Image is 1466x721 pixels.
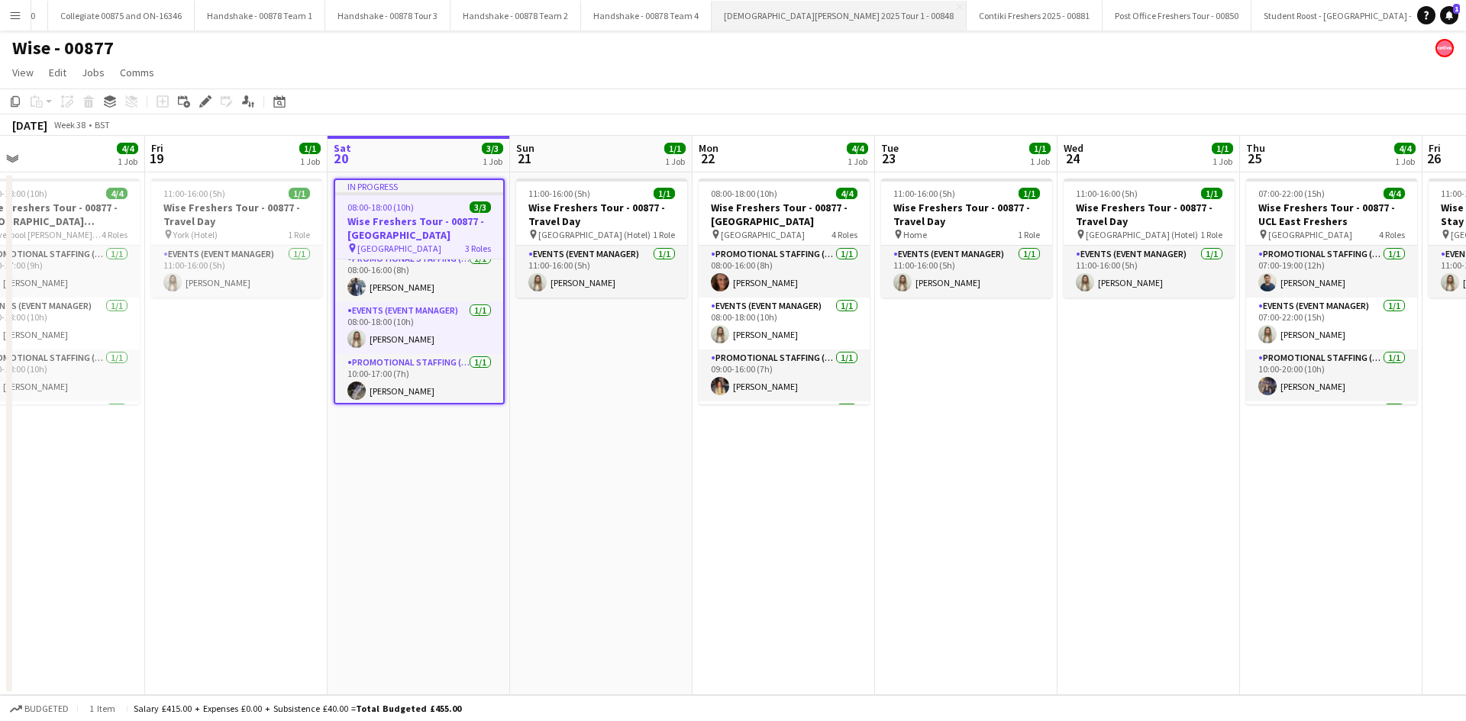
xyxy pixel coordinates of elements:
span: 11:00-16:00 (5h) [893,188,955,199]
app-job-card: In progress08:00-18:00 (10h)3/3Wise Freshers Tour - 00877 - [GEOGRAPHIC_DATA] [GEOGRAPHIC_DATA]3 ... [334,179,505,404]
span: Thu [1246,141,1265,155]
div: 1 Job [1213,156,1232,167]
span: 1/1 [289,188,310,199]
span: 4 Roles [831,229,857,240]
span: Home [903,229,927,240]
h3: Wise Freshers Tour - 00877 - [GEOGRAPHIC_DATA] [699,201,870,228]
span: Jobs [82,66,105,79]
span: 1 [1453,4,1460,14]
button: Handshake - 00878 Team 1 [195,1,325,31]
span: 25 [1244,150,1265,167]
span: Wed [1064,141,1083,155]
span: 1 Role [653,229,675,240]
app-card-role: Events (Event Manager)1/108:00-18:00 (10h)[PERSON_NAME] [699,298,870,349]
div: 1 Job [1395,156,1415,167]
app-card-role: Promotional Staffing (Brand Ambassadors)1/108:00-16:00 (8h)[PERSON_NAME] [699,246,870,298]
span: 1/1 [299,143,321,154]
div: 1 Job [1030,156,1050,167]
app-card-role: Events (Event Manager)1/111:00-16:00 (5h)[PERSON_NAME] [1064,246,1235,298]
span: Total Budgeted £455.00 [356,703,461,714]
app-user-avatar: native Staffing [1435,39,1454,57]
span: 1/1 [1019,188,1040,199]
span: Edit [49,66,66,79]
span: 20 [331,150,351,167]
app-card-role: Promotional Staffing (Brand Ambassadors)1/107:00-19:00 (12h)[PERSON_NAME] [1246,246,1417,298]
span: 1/1 [654,188,675,199]
app-card-role: Promotional Staffing (Brand Ambassadors)1/1 [1246,401,1417,453]
app-card-role: Events (Event Manager)1/111:00-16:00 (5h)[PERSON_NAME] [151,246,322,298]
a: 1 [1440,6,1458,24]
div: In progress [335,180,503,192]
button: Collegiate 00875 and ON-16346 [48,1,195,31]
button: [DEMOGRAPHIC_DATA][PERSON_NAME] 2025 Tour 1 - 00848 [712,1,967,31]
span: 3 Roles [465,243,491,254]
button: Student Roost - [GEOGRAPHIC_DATA] - On-16926 [1251,1,1464,31]
app-card-role: Promotional Staffing (Brand Ambassadors)1/1 [699,401,870,453]
div: [DATE] [12,117,47,133]
span: 07:00-22:00 (15h) [1258,188,1325,199]
button: Post Office Freshers Tour - 00850 [1103,1,1251,31]
app-card-role: Events (Event Manager)1/108:00-18:00 (10h)[PERSON_NAME] [335,302,503,354]
span: Fri [1429,141,1441,155]
app-job-card: 11:00-16:00 (5h)1/1Wise Freshers Tour - 00877 - Travel Day Home1 RoleEvents (Event Manager)1/111:... [881,179,1052,298]
span: 4 Roles [1379,229,1405,240]
span: 1 item [84,703,121,714]
span: 26 [1426,150,1441,167]
app-job-card: 07:00-22:00 (15h)4/4Wise Freshers Tour - 00877 - UCL East Freshers [GEOGRAPHIC_DATA]4 RolesPromot... [1246,179,1417,404]
h1: Wise - 00877 [12,37,114,60]
app-job-card: 08:00-18:00 (10h)4/4Wise Freshers Tour - 00877 - [GEOGRAPHIC_DATA] [GEOGRAPHIC_DATA]4 RolesPromot... [699,179,870,404]
span: Fri [151,141,163,155]
span: 23 [879,150,899,167]
div: 1 Job [118,156,137,167]
h3: Wise Freshers Tour - 00877 - Travel Day [1064,201,1235,228]
span: York (Hotel) [173,229,218,240]
span: 3/3 [482,143,503,154]
span: 4/4 [1384,188,1405,199]
span: 08:00-18:00 (10h) [347,201,414,213]
span: 4/4 [1394,143,1416,154]
app-card-role: Promotional Staffing (Brand Ambassadors)1/110:00-20:00 (10h)[PERSON_NAME] [1246,349,1417,401]
app-card-role: Events (Event Manager)1/111:00-16:00 (5h)[PERSON_NAME] [516,246,687,298]
span: 1 Role [1018,229,1040,240]
app-card-role: Promotional Staffing (Brand Ambassadors)1/109:00-16:00 (7h)[PERSON_NAME] [699,349,870,401]
span: Mon [699,141,718,155]
span: 22 [696,150,718,167]
span: 4/4 [847,143,868,154]
div: 1 Job [848,156,867,167]
span: [GEOGRAPHIC_DATA] (Hotel) [1086,229,1198,240]
span: 21 [514,150,534,167]
span: [GEOGRAPHIC_DATA] [1268,229,1352,240]
app-job-card: 11:00-16:00 (5h)1/1Wise Freshers Tour - 00877 - Travel Day York (Hotel)1 RoleEvents (Event Manage... [151,179,322,298]
button: Handshake - 00878 Team 2 [450,1,581,31]
span: Sun [516,141,534,155]
span: 4/4 [117,143,138,154]
span: Week 38 [50,119,89,130]
a: Jobs [76,63,111,82]
h3: Wise Freshers Tour - 00877 - UCL East Freshers [1246,201,1417,228]
span: Sat [334,141,351,155]
h3: Wise Freshers Tour - 00877 - Travel Day [516,201,687,228]
div: Salary £415.00 + Expenses £0.00 + Subsistence £40.00 = [134,703,461,714]
button: Handshake - 00878 Team 4 [581,1,712,31]
button: Budgeted [8,700,71,717]
app-card-role: Promotional Staffing (Brand Ambassadors)1/108:00-16:00 (8h)[PERSON_NAME] [335,250,503,302]
span: Comms [120,66,154,79]
span: Budgeted [24,703,69,714]
span: 4 Roles [102,229,128,240]
span: 11:00-16:00 (5h) [528,188,590,199]
button: Handshake - 00878 Tour 3 [325,1,450,31]
span: [GEOGRAPHIC_DATA] [357,243,441,254]
div: 1 Job [665,156,685,167]
h3: Wise Freshers Tour - 00877 - Travel Day [151,201,322,228]
span: 3/3 [470,201,491,213]
a: Comms [114,63,160,82]
span: 19 [149,150,163,167]
app-job-card: 11:00-16:00 (5h)1/1Wise Freshers Tour - 00877 - Travel Day [GEOGRAPHIC_DATA] (Hotel)1 RoleEvents ... [516,179,687,298]
app-job-card: 11:00-16:00 (5h)1/1Wise Freshers Tour - 00877 - Travel Day [GEOGRAPHIC_DATA] (Hotel)1 RoleEvents ... [1064,179,1235,298]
